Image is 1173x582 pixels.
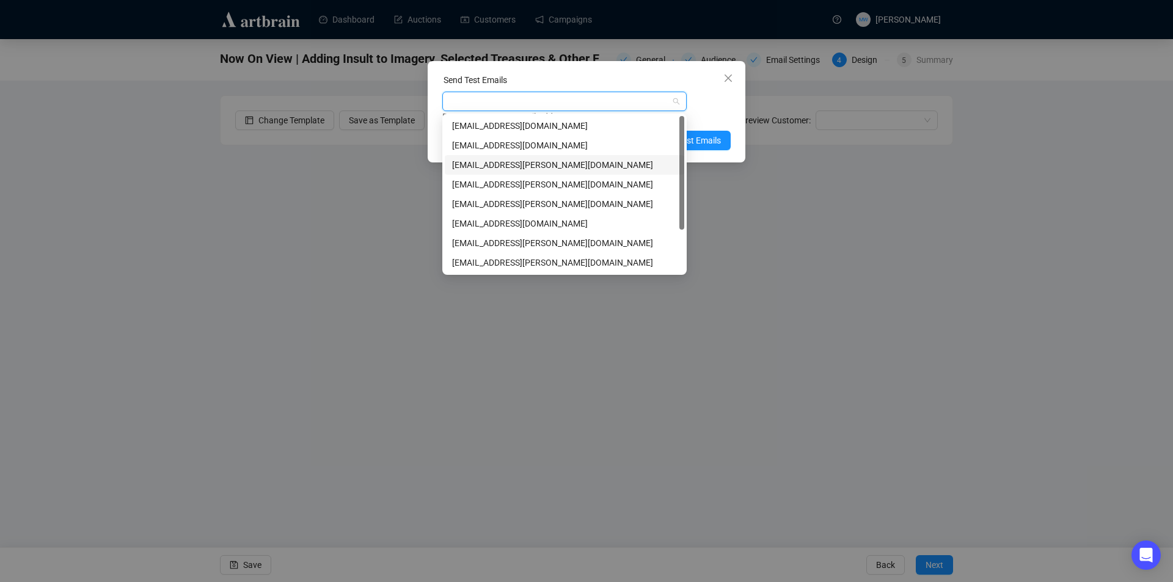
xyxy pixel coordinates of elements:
[452,178,677,191] div: [EMAIL_ADDRESS][PERSON_NAME][DOMAIN_NAME]
[445,214,684,233] div: dept-admin@shapirp.com.au
[445,155,684,175] div: mwong@shapiro.com.au
[445,194,684,214] div: rhawthorn@shapiro.com.au
[445,136,684,155] div: adar.g@artbrain.co
[445,253,684,272] div: info@shapiro.com.au
[452,197,677,211] div: [EMAIL_ADDRESS][PERSON_NAME][DOMAIN_NAME]
[452,139,677,152] div: [EMAIL_ADDRESS][DOMAIN_NAME]
[445,233,684,253] div: dept-admin@shapiro.com.au
[452,256,677,269] div: [EMAIL_ADDRESS][PERSON_NAME][DOMAIN_NAME]
[452,158,677,172] div: [EMAIL_ADDRESS][PERSON_NAME][DOMAIN_NAME]
[1131,540,1161,570] div: Open Intercom Messenger
[452,119,677,133] div: [EMAIL_ADDRESS][DOMAIN_NAME]
[445,116,684,136] div: netanel.p@artbrain.co
[445,175,684,194] div: ashapiro@shapiro.com.au
[452,236,677,250] div: [EMAIL_ADDRESS][PERSON_NAME][DOMAIN_NAME]
[723,73,733,83] span: close
[657,134,721,147] span: Send Test Emails
[718,68,738,88] button: Close
[452,217,677,230] div: [EMAIL_ADDRESS][DOMAIN_NAME]
[444,75,507,85] label: Send Test Emails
